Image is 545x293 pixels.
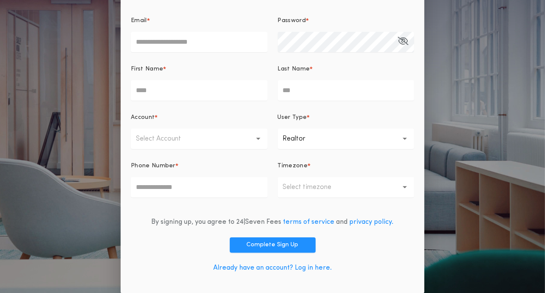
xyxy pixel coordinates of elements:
button: Password* [398,32,408,52]
p: Select timezone [283,182,345,192]
div: By signing up, you agree to 24|Seven Fees and [152,217,394,227]
p: First Name [131,65,163,73]
input: Last Name* [278,80,415,101]
input: Email* [131,32,268,52]
p: Timezone [278,162,308,170]
p: Email [131,17,147,25]
button: Realtor [278,129,415,149]
p: Account [131,113,155,122]
a: Already have an account? Log in here. [213,265,332,271]
button: Select timezone [278,177,415,197]
p: Password [278,17,306,25]
button: Complete Sign Up [230,237,316,253]
input: Phone Number* [131,177,268,197]
p: Realtor [283,134,319,144]
p: User Type [278,113,307,122]
button: Select Account [131,129,268,149]
input: First Name* [131,80,268,101]
a: terms of service [283,219,335,225]
p: Last Name [278,65,310,73]
input: Password* [278,32,415,52]
a: privacy policy. [350,219,394,225]
p: Phone Number [131,162,175,170]
p: Select Account [136,134,195,144]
